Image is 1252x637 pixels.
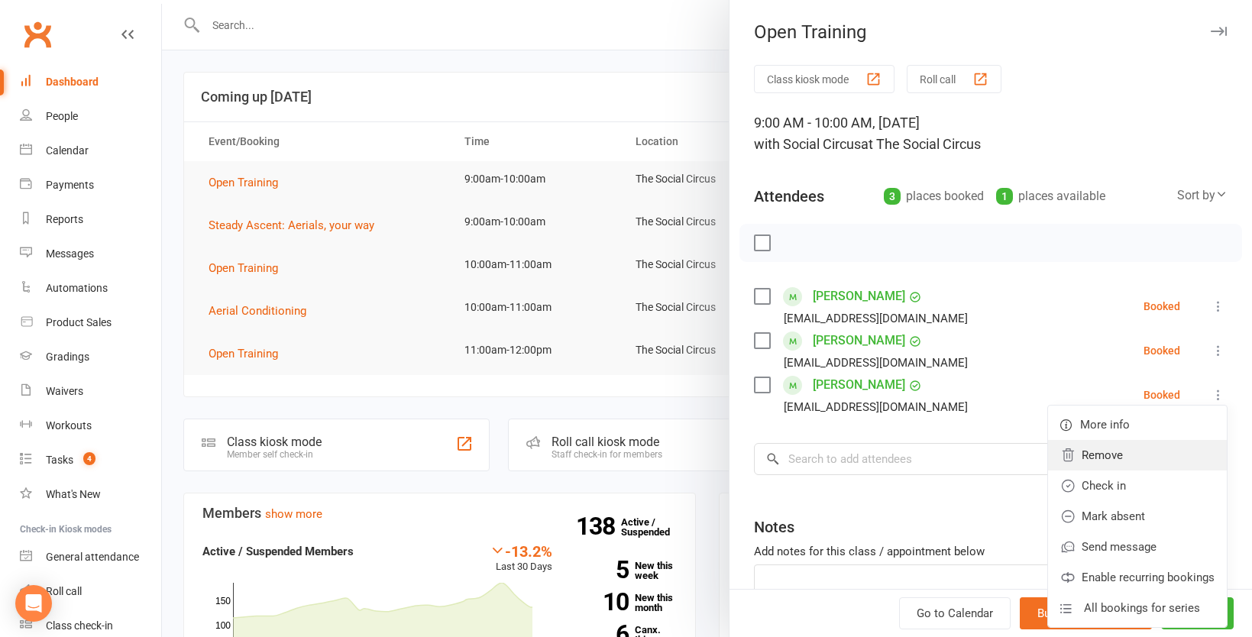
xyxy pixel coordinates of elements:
a: Tasks 4 [20,443,161,477]
input: Search to add attendees [754,443,1228,475]
div: People [46,110,78,122]
div: [EMAIL_ADDRESS][DOMAIN_NAME] [784,309,968,328]
a: Go to Calendar [899,597,1011,629]
a: Payments [20,168,161,202]
span: with Social Circus [754,136,861,152]
div: 9:00 AM - 10:00 AM, [DATE] [754,112,1228,155]
a: Remove [1048,440,1227,470]
div: Dashboard [46,76,99,88]
a: Clubworx [18,15,57,53]
a: Product Sales [20,306,161,340]
a: Messages [20,237,161,271]
a: [PERSON_NAME] [813,328,905,353]
div: Booked [1144,301,1180,312]
a: Enable recurring bookings [1048,562,1227,593]
div: Workouts [46,419,92,432]
a: More info [1048,409,1227,440]
div: 3 [884,188,901,205]
a: Reports [20,202,161,237]
div: [EMAIL_ADDRESS][DOMAIN_NAME] [784,397,968,417]
a: Dashboard [20,65,161,99]
div: Reports [46,213,83,225]
span: at The Social Circus [861,136,981,152]
div: Roll call [46,585,82,597]
span: More info [1080,416,1130,434]
div: Class check-in [46,619,113,632]
div: Tasks [46,454,73,466]
a: Check in [1048,470,1227,501]
div: Booked [1144,345,1180,356]
a: All bookings for series [1048,593,1227,623]
div: Sort by [1177,186,1228,205]
button: Bulk add attendees [1020,597,1152,629]
div: Booked [1144,390,1180,400]
a: General attendance kiosk mode [20,540,161,574]
div: places booked [884,186,984,207]
a: [PERSON_NAME] [813,284,905,309]
div: Payments [46,179,94,191]
a: Roll call [20,574,161,609]
div: General attendance [46,551,139,563]
a: Calendar [20,134,161,168]
button: Class kiosk mode [754,65,895,93]
div: Product Sales [46,316,112,328]
a: Waivers [20,374,161,409]
a: Gradings [20,340,161,374]
a: What's New [20,477,161,512]
div: places available [996,186,1105,207]
a: [PERSON_NAME] [813,373,905,397]
div: What's New [46,488,101,500]
div: Open Training [730,21,1252,43]
div: [EMAIL_ADDRESS][DOMAIN_NAME] [784,353,968,373]
div: Gradings [46,351,89,363]
span: All bookings for series [1084,599,1200,617]
button: Roll call [907,65,1001,93]
a: Automations [20,271,161,306]
div: 1 [996,188,1013,205]
div: Waivers [46,385,83,397]
a: Send message [1048,532,1227,562]
a: People [20,99,161,134]
div: Notes [754,516,794,538]
div: Calendar [46,144,89,157]
a: Mark absent [1048,501,1227,532]
div: Attendees [754,186,824,207]
div: Add notes for this class / appointment below [754,542,1228,561]
div: Messages [46,247,94,260]
a: Workouts [20,409,161,443]
div: Automations [46,282,108,294]
div: Open Intercom Messenger [15,585,52,622]
span: 4 [83,452,95,465]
